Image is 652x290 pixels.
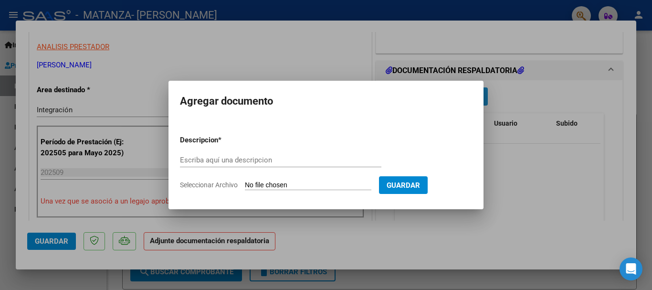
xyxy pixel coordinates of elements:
div: Open Intercom Messenger [620,258,642,280]
p: Descripcion [180,135,268,146]
h2: Agregar documento [180,92,472,110]
span: Seleccionar Archivo [180,181,238,189]
button: Guardar [379,176,428,194]
span: Guardar [387,181,420,190]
